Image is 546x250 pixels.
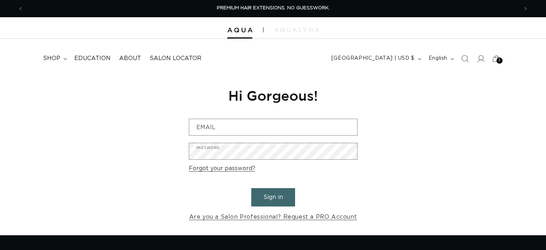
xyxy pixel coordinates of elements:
[498,58,501,64] span: 3
[189,119,357,135] input: Email
[13,2,28,15] button: Previous announcement
[274,28,319,32] img: aqualyna.com
[43,55,60,62] span: shop
[119,55,141,62] span: About
[150,55,201,62] span: Salon Locator
[251,188,295,206] button: Sign in
[331,55,415,62] span: [GEOGRAPHIC_DATA] | USD $
[115,50,145,67] a: About
[39,50,70,67] summary: shop
[429,55,447,62] span: English
[189,212,357,222] a: Are you a Salon Professional? Request a PRO Account
[327,52,424,65] button: [GEOGRAPHIC_DATA] | USD $
[70,50,115,67] a: Education
[189,87,358,104] h1: Hi Gorgeous!
[424,52,457,65] button: English
[74,55,111,62] span: Education
[145,50,206,67] a: Salon Locator
[518,2,533,15] button: Next announcement
[217,6,330,10] span: PREMIUM HAIR EXTENSIONS. NO GUESSWORK.
[227,28,252,33] img: Aqua Hair Extensions
[457,51,473,67] summary: Search
[189,163,255,174] a: Forgot your password?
